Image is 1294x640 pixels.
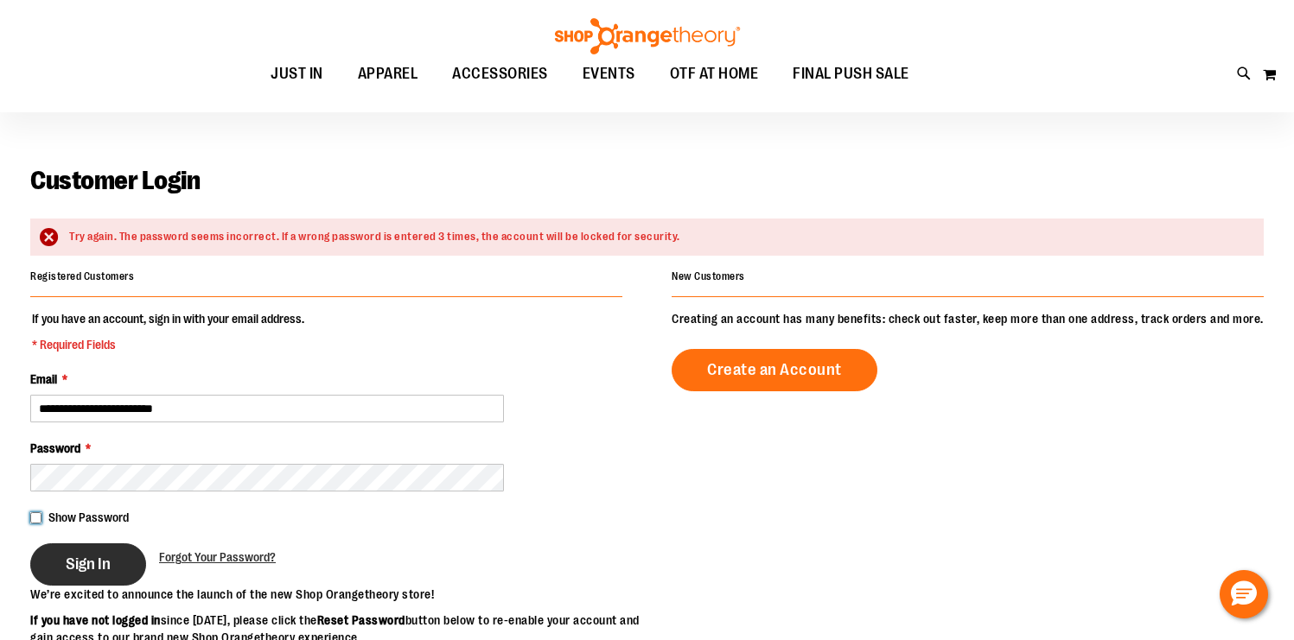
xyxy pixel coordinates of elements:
span: FINAL PUSH SALE [793,54,909,93]
span: Forgot Your Password? [159,550,276,564]
legend: If you have an account, sign in with your email address. [30,310,306,353]
a: FINAL PUSH SALE [775,54,927,94]
a: EVENTS [565,54,653,94]
span: Show Password [48,510,129,524]
span: ACCESSORIES [452,54,548,93]
button: Hello, have a question? Let’s chat. [1220,570,1268,618]
span: Customer Login [30,166,200,195]
span: Email [30,372,57,386]
a: OTF AT HOME [653,54,776,94]
strong: Reset Password [317,613,405,627]
div: Try again. The password seems incorrect. If a wrong password is entered 3 times, the account will... [69,229,1246,245]
strong: New Customers [672,270,745,282]
span: EVENTS [583,54,635,93]
a: Create an Account [672,349,877,391]
button: Sign In [30,543,146,586]
span: Password [30,441,80,455]
strong: Registered Customers [30,270,134,282]
a: JUST IN [253,54,341,94]
span: JUST IN [271,54,323,93]
span: * Required Fields [32,336,304,353]
a: ACCESSORIES [435,54,565,94]
a: APPAREL [341,54,436,94]
p: We’re excited to announce the launch of the new Shop Orangetheory store! [30,586,647,603]
strong: If you have not logged in [30,613,161,627]
span: OTF AT HOME [670,54,759,93]
p: Creating an account has many benefits: check out faster, keep more than one address, track orders... [672,310,1264,327]
span: Sign In [66,554,111,573]
a: Forgot Your Password? [159,548,276,566]
img: Shop Orangetheory [552,18,743,54]
span: Create an Account [707,360,842,379]
span: APPAREL [358,54,418,93]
